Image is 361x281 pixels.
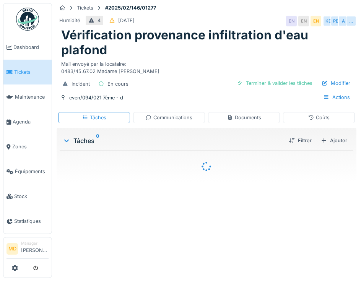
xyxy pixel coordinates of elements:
span: Dashboard [13,44,49,51]
div: Tickets [77,4,93,11]
div: Humidité [59,17,80,24]
a: Maintenance [3,84,52,109]
div: EN [286,16,297,26]
div: Modifier [319,78,353,88]
img: Badge_color-CXgf-gQk.svg [16,8,39,31]
span: Tickets [14,68,49,76]
div: Filtrer [286,135,315,146]
div: Incident [72,80,90,88]
a: Tickets [3,60,52,84]
a: Zones [3,134,52,159]
a: Dashboard [3,35,52,60]
div: En cours [107,80,128,88]
span: Agenda [13,118,49,125]
h1: Vérification provenance infiltration d'eau plafond [61,28,352,57]
a: Agenda [3,109,52,134]
strong: #2025/02/146/01277 [102,4,159,11]
div: EN [298,16,309,26]
div: KE [323,16,333,26]
div: even/094/021 7ème - d [69,94,123,101]
a: Équipements [3,159,52,184]
div: A [338,16,349,26]
div: Mail envoyé par la locataire: 0483/45.67.02 Madame [PERSON_NAME] [61,57,352,75]
li: [PERSON_NAME] [21,240,49,257]
div: Actions [320,92,353,103]
div: Documents [227,114,261,121]
div: Tâches [63,136,283,145]
li: MD [7,243,18,255]
span: Maintenance [15,93,49,101]
div: Terminer & valider les tâches [234,78,315,88]
div: Communications [146,114,192,121]
span: Équipements [15,168,49,175]
a: Stock [3,184,52,209]
a: MD Manager[PERSON_NAME] [7,240,49,259]
div: Ajouter [318,135,350,146]
div: Manager [21,240,49,246]
div: EN [311,16,321,26]
div: 4 [98,17,101,24]
div: Tâches [82,114,106,121]
sup: 0 [96,136,99,145]
span: Zones [12,143,49,150]
div: PB [330,16,341,26]
span: Stock [14,193,49,200]
div: [DATE] [118,17,135,24]
div: Coûts [308,114,330,121]
a: Statistiques [3,209,52,234]
span: Statistiques [14,218,49,225]
div: … [346,16,356,26]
